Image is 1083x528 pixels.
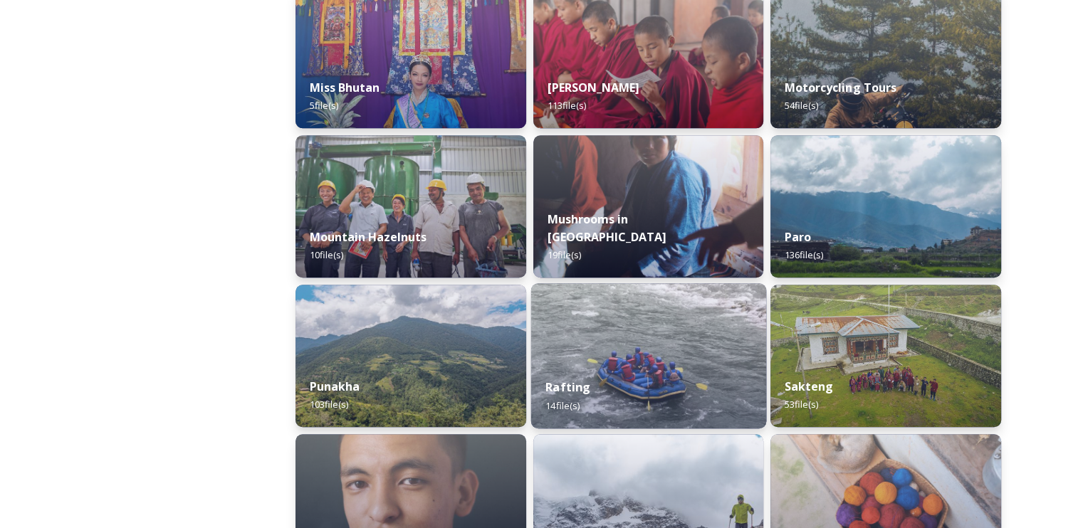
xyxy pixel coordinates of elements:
strong: Sakteng [785,379,833,394]
img: 2022-10-01%252012.59.42.jpg [295,285,526,427]
strong: Miss Bhutan [310,80,380,95]
span: 14 file(s) [545,398,580,411]
img: WattBryan-20170720-0740-P50.jpg [295,135,526,278]
strong: [PERSON_NAME] [548,80,639,95]
strong: Paro [785,229,811,245]
span: 5 file(s) [310,99,338,112]
strong: Rafting [545,379,590,395]
img: f73f969a-3aba-4d6d-a863-38e7472ec6b1.JPG [530,283,765,428]
strong: Punakha [310,379,360,394]
img: _SCH7798.jpg [533,135,764,278]
strong: Mushrooms in [GEOGRAPHIC_DATA] [548,211,666,245]
strong: Motorcycling Tours [785,80,896,95]
span: 53 file(s) [785,398,818,411]
span: 113 file(s) [548,99,586,112]
span: 19 file(s) [548,248,581,261]
span: 54 file(s) [785,99,818,112]
span: 136 file(s) [785,248,823,261]
span: 103 file(s) [310,398,348,411]
strong: Mountain Hazelnuts [310,229,427,245]
img: Paro%2520050723%2520by%2520Amp%2520Sripimanwat-20.jpg [770,135,1001,278]
img: Sakteng%2520070723%2520by%2520Nantawat-5.jpg [770,285,1001,427]
span: 10 file(s) [310,248,343,261]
